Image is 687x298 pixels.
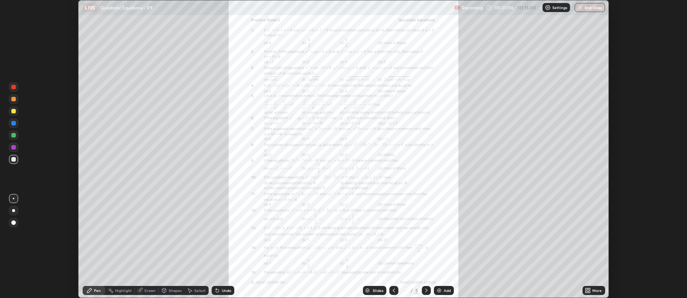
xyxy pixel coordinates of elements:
[436,287,442,293] img: add-slide-button
[85,5,95,11] p: LIVE
[115,289,132,292] div: Highlight
[100,5,152,11] p: Quadratic Equations - 09
[577,5,583,11] img: end-class-cross
[462,5,483,11] p: Recording
[444,289,451,292] div: Add
[94,289,101,292] div: Pen
[222,289,231,292] div: Undo
[401,288,409,293] div: 4
[545,5,551,11] img: class-settings-icons
[414,287,419,294] div: 5
[194,289,206,292] div: Select
[575,3,605,12] button: End Class
[454,5,460,11] img: recording.375f2c34.svg
[169,289,181,292] div: Shapes
[410,288,413,293] div: /
[552,6,567,9] p: Settings
[592,289,602,292] div: More
[373,289,383,292] div: Slides
[144,289,156,292] div: Eraser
